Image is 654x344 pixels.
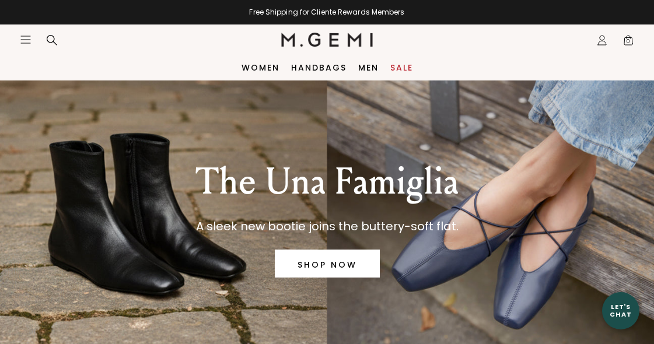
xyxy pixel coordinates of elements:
[242,63,279,72] a: Women
[390,63,413,72] a: Sale
[602,303,639,318] div: Let's Chat
[281,33,373,47] img: M.Gemi
[275,250,380,278] a: SHOP NOW
[195,161,459,203] p: The Una Famiglia
[358,63,379,72] a: Men
[20,34,32,45] button: Open site menu
[291,63,347,72] a: Handbags
[195,217,459,236] p: A sleek new bootie joins the buttery-soft flat.
[622,37,634,48] span: 0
